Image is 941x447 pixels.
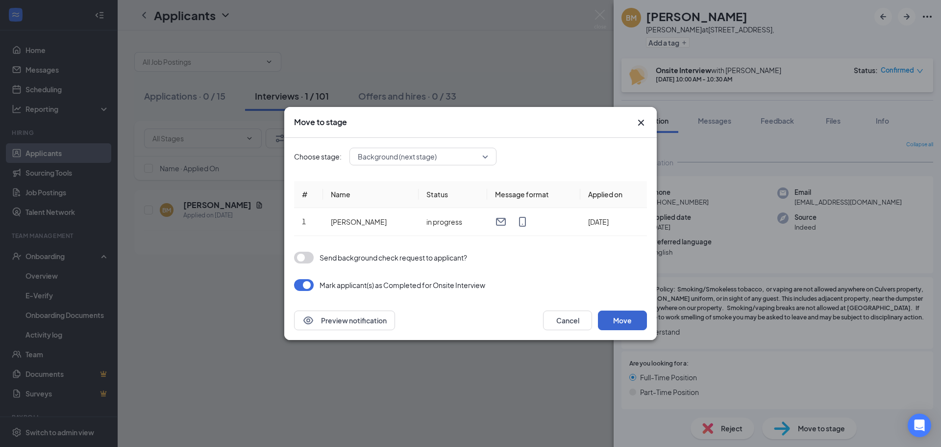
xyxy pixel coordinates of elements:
button: EyePreview notification [294,311,395,330]
th: Message format [487,181,580,208]
svg: Cross [635,117,647,129]
span: [PERSON_NAME] [331,217,387,226]
div: Open Intercom Messenger [908,414,931,437]
button: Move [598,311,647,330]
span: Background (next stage) [358,149,437,164]
td: in progress [419,208,487,236]
th: Status [419,181,487,208]
svg: Email [495,216,507,228]
button: Cancel [543,311,592,330]
th: Applied on [580,181,647,208]
p: Mark applicant(s) as Completed for Onsite Interview [320,280,485,290]
th: Name [323,181,419,208]
svg: Eye [302,315,314,326]
th: # [294,181,323,208]
svg: MobileSms [517,216,528,228]
span: 1 [302,217,306,226]
td: [DATE] [580,208,647,236]
h3: Move to stage [294,117,347,128]
button: Close [635,117,647,129]
div: Send background check request to applicant? [320,252,467,263]
span: Choose stage: [294,151,342,162]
